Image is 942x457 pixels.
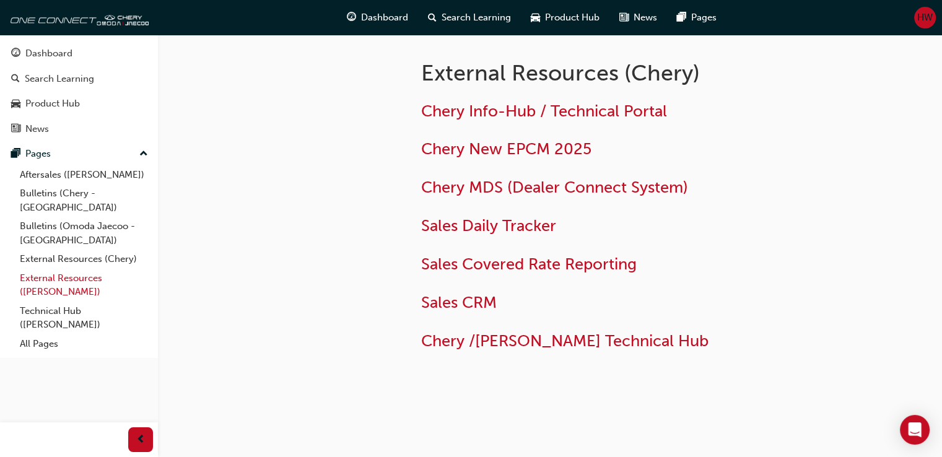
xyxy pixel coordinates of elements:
span: HW [917,11,933,25]
span: guage-icon [11,48,20,59]
a: Product Hub [5,92,153,115]
span: car-icon [531,10,540,25]
img: oneconnect [6,5,149,30]
a: Sales Daily Tracker [421,216,556,235]
a: Chery /[PERSON_NAME] Technical Hub [421,331,709,350]
a: Sales Covered Rate Reporting [421,255,637,274]
a: Bulletins (Omoda Jaecoo - [GEOGRAPHIC_DATA]) [15,217,153,250]
span: Search Learning [442,11,511,25]
a: All Pages [15,334,153,354]
button: DashboardSearch LearningProduct HubNews [5,40,153,142]
a: pages-iconPages [667,5,726,30]
a: External Resources (Chery) [15,250,153,269]
span: news-icon [619,10,629,25]
button: Pages [5,142,153,165]
span: pages-icon [11,149,20,160]
a: Sales CRM [421,293,497,312]
h1: External Resources (Chery) [421,59,827,87]
a: Technical Hub ([PERSON_NAME]) [15,302,153,334]
button: HW [914,7,936,28]
a: Chery New EPCM 2025 [421,139,591,159]
span: search-icon [428,10,437,25]
span: guage-icon [347,10,356,25]
span: car-icon [11,98,20,110]
span: search-icon [11,74,20,85]
a: guage-iconDashboard [337,5,418,30]
a: Bulletins (Chery - [GEOGRAPHIC_DATA]) [15,184,153,217]
span: Dashboard [361,11,408,25]
div: Open Intercom Messenger [900,415,930,445]
div: Product Hub [25,97,80,111]
a: news-iconNews [609,5,667,30]
div: Search Learning [25,72,94,86]
a: Chery MDS (Dealer Connect System) [421,178,688,197]
a: Dashboard [5,42,153,65]
span: News [634,11,657,25]
span: Pages [691,11,717,25]
a: External Resources ([PERSON_NAME]) [15,269,153,302]
a: Aftersales ([PERSON_NAME]) [15,165,153,185]
span: Product Hub [545,11,600,25]
a: car-iconProduct Hub [521,5,609,30]
span: news-icon [11,124,20,135]
a: News [5,118,153,141]
a: Search Learning [5,67,153,90]
div: Pages [25,147,51,161]
span: up-icon [139,146,148,162]
div: News [25,122,49,136]
span: pages-icon [677,10,686,25]
span: prev-icon [136,432,146,448]
a: Chery Info-Hub / Technical Portal [421,102,667,121]
a: search-iconSearch Learning [418,5,521,30]
div: Dashboard [25,46,72,61]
